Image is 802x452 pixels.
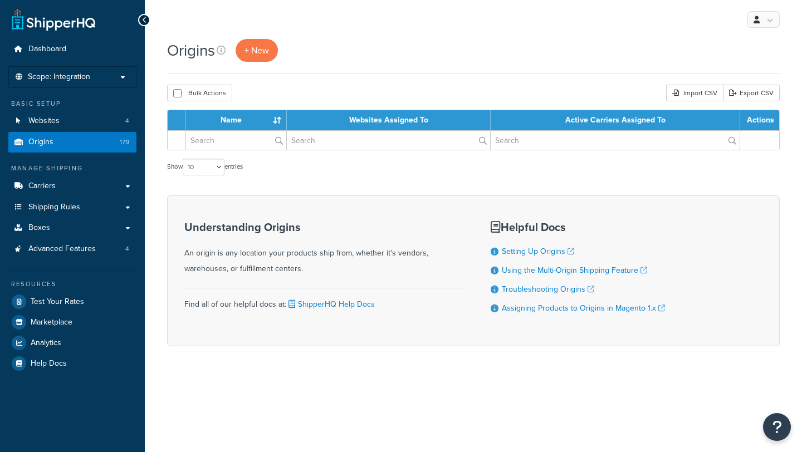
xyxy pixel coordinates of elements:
[8,292,136,312] a: Test Your Rates
[8,197,136,218] a: Shipping Rules
[8,333,136,353] a: Analytics
[28,181,56,191] span: Carriers
[184,288,463,312] div: Find all of our helpful docs at:
[31,338,61,348] span: Analytics
[666,85,723,101] div: Import CSV
[184,221,463,233] h3: Understanding Origins
[763,413,791,441] button: Open Resource Center
[28,203,80,212] span: Shipping Rules
[723,85,780,101] a: Export CSV
[502,302,665,314] a: Assigning Products to Origins in Magento 1.x
[167,159,243,175] label: Show entries
[186,131,286,150] input: Search
[236,39,278,62] a: + New
[491,110,740,130] th: Active Carriers Assigned To
[125,244,129,254] span: 4
[31,318,72,327] span: Marketplace
[491,131,740,150] input: Search
[502,283,594,295] a: Troubleshooting Origins
[31,297,84,307] span: Test Your Rates
[8,164,136,173] div: Manage Shipping
[8,99,136,109] div: Basic Setup
[8,239,136,259] a: Advanced Features 4
[186,110,287,130] th: Name
[740,110,779,130] th: Actions
[8,132,136,153] a: Origins 179
[28,116,60,126] span: Websites
[28,244,96,254] span: Advanced Features
[167,85,232,101] button: Bulk Actions
[167,40,215,61] h1: Origins
[28,72,90,82] span: Scope: Integration
[502,264,647,276] a: Using the Multi-Origin Shipping Feature
[286,298,375,310] a: ShipperHQ Help Docs
[8,239,136,259] li: Advanced Features
[287,131,491,150] input: Search
[12,8,95,31] a: ShipperHQ Home
[8,353,136,374] a: Help Docs
[8,218,136,238] a: Boxes
[120,137,129,147] span: 179
[28,137,53,147] span: Origins
[491,221,665,233] h3: Helpful Docs
[8,39,136,60] a: Dashboard
[287,110,491,130] th: Websites Assigned To
[28,45,66,54] span: Dashboard
[502,245,574,257] a: Setting Up Origins
[31,359,67,369] span: Help Docs
[8,111,136,131] a: Websites 4
[8,176,136,196] a: Carriers
[184,221,463,277] div: An origin is any location your products ship from, whether it's vendors, warehouses, or fulfillme...
[8,279,136,289] div: Resources
[8,111,136,131] li: Websites
[8,132,136,153] li: Origins
[183,159,224,175] select: Showentries
[8,312,136,332] a: Marketplace
[28,223,50,233] span: Boxes
[244,44,269,57] span: + New
[125,116,129,126] span: 4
